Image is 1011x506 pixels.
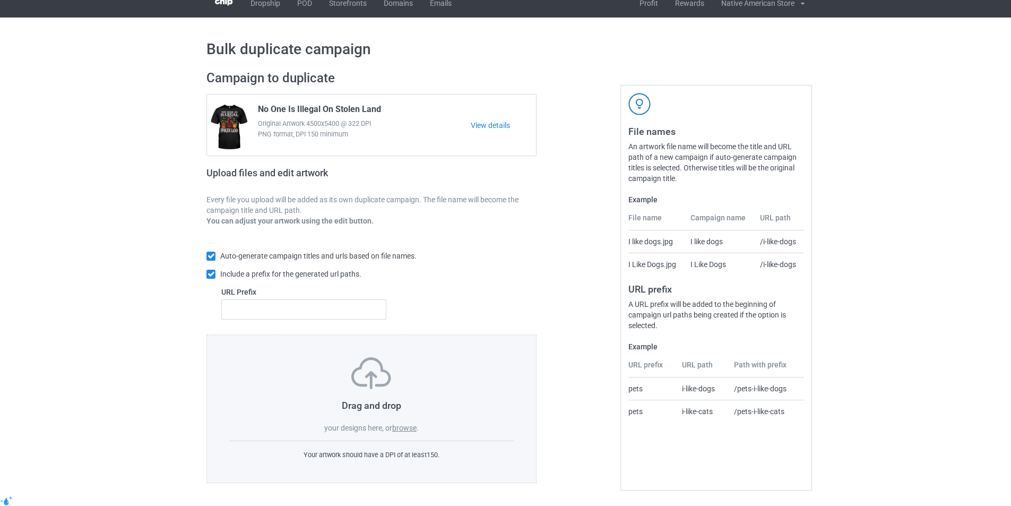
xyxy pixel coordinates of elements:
[206,40,805,59] h1: Bulk duplicate campaign
[685,212,755,230] th: Campaign name
[304,451,439,459] span: Your artwork should have a DPI of at least 150 .
[206,70,537,87] h2: Campaign to duplicate
[754,230,804,253] td: /i-like-dogs
[728,378,804,400] td: /pets-i-like-dogs
[206,194,537,216] p: Every file you upload will be added as its own duplicate campaign. The file name will become the ...
[754,212,804,230] th: URL path
[351,357,391,389] img: svg+xml;base64,PD94bWwgdmVyc2lvbj0iMS4wIiBlbmNvZGluZz0iVVRGLTgiPz4KPHN2ZyB3aWR0aD0iNzVweCIgaGVpZ2...
[676,400,729,423] td: i-like-cats
[676,359,729,378] th: URL path
[206,167,404,187] h2: Upload files and edit artwork
[258,118,471,129] span: Original Artwork 4500x5400 @ 322 DPI
[206,217,374,225] b: You can adjust your artwork using the edit button.
[676,378,729,400] td: i-like-dogs
[258,129,471,140] span: PNG format, DPI 150 minimum
[628,378,676,400] td: pets
[685,253,755,276] td: I Like Dogs
[417,424,419,432] span: .
[628,341,804,352] label: Example
[229,399,514,411] h3: Drag and drop
[754,253,804,276] td: /i-like-dogs
[628,194,804,205] label: Example
[258,104,381,118] span: No One Is Illegal On Stolen Land
[628,212,684,230] th: File name
[628,230,684,253] td: I like dogs.jpg
[220,252,417,260] span: Auto-generate campaign titles and urls based on file names.
[628,283,804,295] h3: URL prefix
[728,359,804,378] th: Path with prefix
[628,400,676,423] td: pets
[628,125,804,138] h3: File names
[728,400,804,423] td: /pets-i-like-cats
[685,230,755,253] td: I like dogs
[628,359,676,378] th: URL prefix
[628,141,804,184] div: An artwork file name will become the title and URL path of a new campaign if auto-generate campai...
[471,120,536,131] a: View details
[392,424,417,432] label: browse
[220,270,361,278] span: Include a prefix for the generated url paths.
[628,253,684,276] td: I Like Dogs.jpg
[628,299,804,331] div: A URL prefix will be added to the beginning of campaign url paths being created if the option is ...
[324,424,392,432] span: your designs here, or
[221,287,386,297] label: URL Prefix
[628,93,651,115] img: svg+xml;base64,PD94bWwgdmVyc2lvbj0iMS4wIiBlbmNvZGluZz0iVVRGLTgiPz4KPHN2ZyB3aWR0aD0iNDJweCIgaGVpZ2...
